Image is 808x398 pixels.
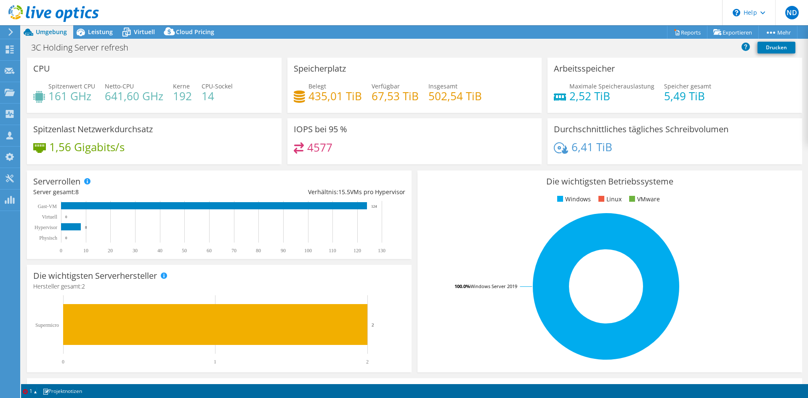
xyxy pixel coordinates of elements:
[37,386,88,396] a: Projektnotizen
[36,28,67,36] span: Umgebung
[571,142,612,152] h4: 6,41 TiB
[378,248,385,254] text: 130
[664,82,711,90] span: Speicher gesamt
[308,91,362,101] h4: 435,01 TiB
[214,359,216,365] text: 1
[173,82,190,90] span: Kerne
[202,82,233,90] span: CPU-Sockel
[667,26,707,39] a: Reports
[627,195,660,204] li: VMware
[219,187,405,197] div: Verhältnis: VMs pro Hypervisor
[62,359,64,365] text: 0
[33,64,50,73] h3: CPU
[27,43,141,52] h1: 3C Holding Server refresh
[105,91,163,101] h4: 641,60 GHz
[353,248,361,254] text: 120
[307,143,332,152] h4: 4577
[182,248,187,254] text: 50
[42,214,57,220] text: Virtuell
[294,125,347,134] h3: IOPS bei 95 %
[134,28,155,36] span: Virtuell
[596,195,622,204] li: Linux
[281,248,286,254] text: 90
[75,188,79,196] span: 8
[554,125,728,134] h3: Durchschnittliches tägliches Schreibvolumen
[38,203,57,209] text: Gast-VM
[294,64,346,73] h3: Speicherplatz
[176,28,214,36] span: Cloud Pricing
[65,215,67,219] text: 0
[372,82,400,90] span: Verfügbar
[424,177,796,186] h3: Die wichtigsten Betriebssysteme
[85,225,87,230] text: 8
[60,248,62,254] text: 0
[88,28,113,36] span: Leistung
[83,248,88,254] text: 10
[329,248,336,254] text: 110
[554,64,615,73] h3: Arbeitsspeicher
[338,188,350,196] span: 15.5
[569,91,654,101] h4: 2,52 TiB
[256,248,261,254] text: 80
[33,177,80,186] h3: Serverrollen
[372,91,419,101] h4: 67,53 TiB
[133,248,138,254] text: 30
[664,91,711,101] h4: 5,49 TiB
[428,82,457,90] span: Insgesamt
[48,82,95,90] span: Spitzenwert CPU
[105,82,134,90] span: Netto-CPU
[707,26,759,39] a: Exportieren
[108,248,113,254] text: 20
[308,82,326,90] span: Belegt
[33,125,153,134] h3: Spitzenlast Netzwerkdurchsatz
[371,204,377,208] text: 124
[304,248,312,254] text: 100
[366,359,369,365] text: 2
[23,387,37,395] a: 1
[207,248,212,254] text: 60
[157,248,162,254] text: 40
[202,91,233,101] h4: 14
[173,91,192,101] h4: 192
[733,9,740,16] svg: \n
[65,236,67,240] text: 0
[231,248,237,254] text: 70
[49,142,125,152] h4: 1,56 Gigabits/s
[35,322,59,328] text: Supermicro
[758,26,797,39] a: Mehr
[454,283,470,289] tspan: 100.0%
[33,282,405,291] h4: Hersteller gesamt:
[33,271,157,280] h3: Die wichtigsten Serverhersteller
[785,6,799,19] span: ND
[35,224,57,230] text: Hypervisor
[48,91,95,101] h4: 161 GHz
[33,187,219,197] div: Server gesamt:
[757,42,795,53] a: Drucken
[470,283,517,289] tspan: Windows Server 2019
[428,91,482,101] h4: 502,54 TiB
[372,322,374,327] text: 2
[569,82,654,90] span: Maximale Speicherauslastung
[39,235,57,241] text: Physisch
[555,195,591,204] li: Windows
[82,282,85,290] span: 2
